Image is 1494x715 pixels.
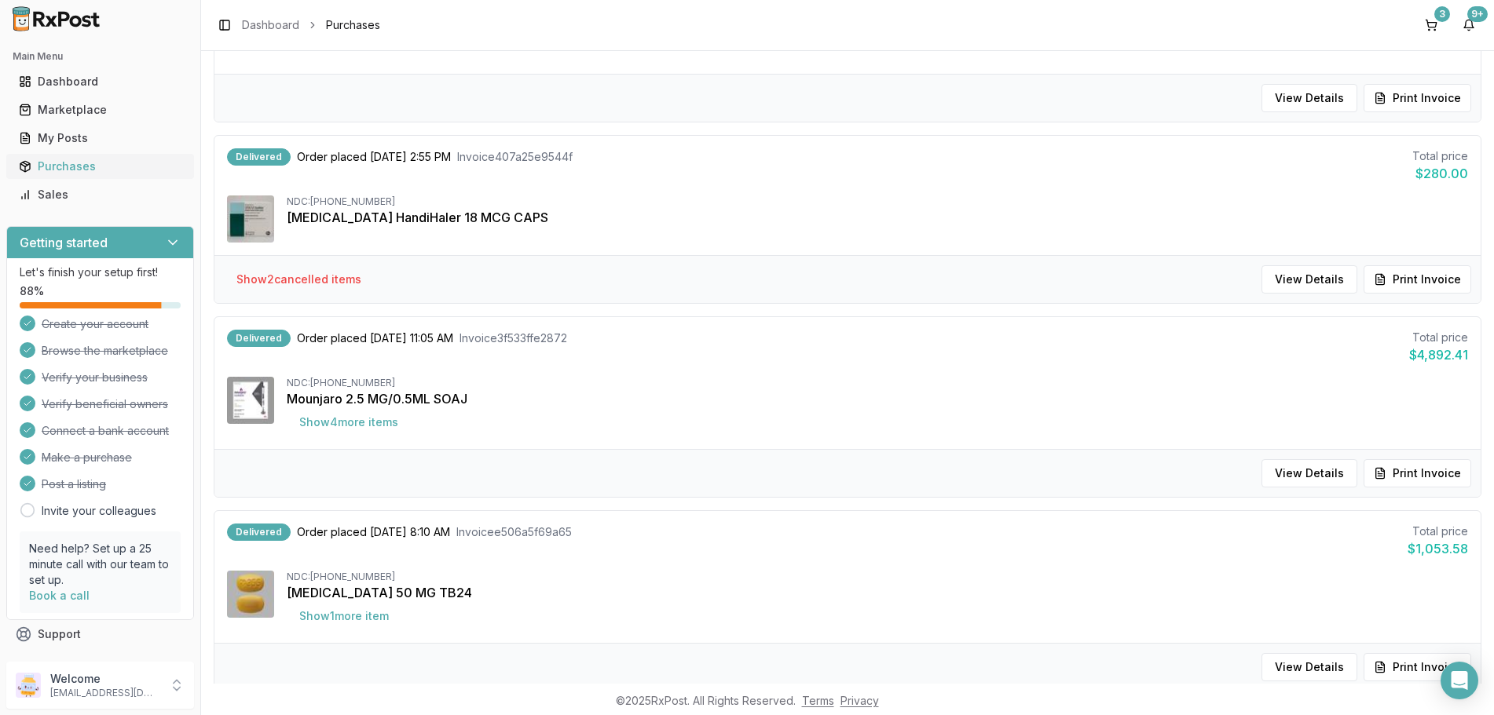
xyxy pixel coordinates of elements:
div: Total price [1408,523,1468,539]
div: Open Intercom Messenger [1441,662,1478,699]
a: Dashboard [13,67,188,96]
button: My Posts [6,126,194,151]
div: NDC: [PHONE_NUMBER] [287,377,1468,389]
span: Browse the marketplace [42,343,168,359]
button: Purchases [6,154,194,179]
div: $1,053.58 [1408,539,1468,558]
a: Purchases [13,152,188,181]
p: Welcome [50,671,159,687]
span: Post a listing [42,476,106,492]
div: $4,892.41 [1409,345,1468,364]
img: Myrbetriq 50 MG TB24 [227,571,274,618]
span: Invoice e506a5f69a65 [456,524,572,540]
span: Order placed [DATE] 8:10 AM [297,524,450,540]
a: Dashboard [242,17,299,33]
button: 9+ [1456,13,1481,38]
button: Print Invoice [1364,653,1471,681]
span: Create your account [42,316,148,332]
span: Make a purchase [42,450,132,465]
div: My Posts [19,130,181,146]
button: View Details [1261,84,1357,112]
div: [MEDICAL_DATA] HandiHaler 18 MCG CAPS [287,208,1468,227]
button: Show4more items [287,408,411,436]
p: Need help? Set up a 25 minute call with our team to set up. [29,541,171,588]
div: 3 [1434,6,1450,22]
button: Show1more item [287,602,401,630]
button: 3 [1419,13,1444,38]
div: 9+ [1467,6,1488,22]
img: Spiriva HandiHaler 18 MCG CAPS [227,195,274,243]
img: RxPost Logo [6,6,107,31]
h3: Getting started [20,233,108,252]
h2: Main Menu [13,50,188,63]
img: User avatar [16,673,41,698]
button: Print Invoice [1364,459,1471,487]
span: Invoice 407a25e9544f [457,149,573,165]
a: Privacy [840,694,879,707]
div: Total price [1409,330,1468,345]
img: Mounjaro 2.5 MG/0.5ML SOAJ [227,377,274,424]
div: $280.00 [1412,164,1468,183]
div: Total price [1412,148,1468,164]
button: Marketplace [6,97,194,122]
button: Sales [6,182,194,207]
p: [EMAIL_ADDRESS][DOMAIN_NAME] [50,687,159,699]
div: Sales [19,187,181,202]
div: Mounjaro 2.5 MG/0.5ML SOAJ [287,389,1468,408]
button: Support [6,620,194,648]
span: Verify beneficial owners [42,396,168,412]
div: NDC: [PHONE_NUMBER] [287,195,1468,208]
div: Delivered [227,148,291,166]
div: Dashboard [19,74,181,89]
a: Marketplace [13,96,188,124]
button: Feedback [6,648,194,677]
div: Purchases [19,159,181,174]
span: Connect a bank account [42,423,169,439]
a: Terms [802,694,834,707]
button: Dashboard [6,69,194,94]
div: Delivered [227,523,291,541]
a: Book a call [29,589,90,602]
button: Show2cancelled items [224,265,374,294]
nav: breadcrumb [242,17,380,33]
div: Delivered [227,330,291,347]
div: [MEDICAL_DATA] 50 MG TB24 [287,583,1468,602]
span: Invoice 3f533ffe2872 [460,330,567,346]
a: Sales [13,181,188,209]
span: Verify your business [42,370,148,385]
div: NDC: [PHONE_NUMBER] [287,571,1468,583]
span: Feedback [38,655,91,670]
span: 88 % [20,283,44,299]
button: Print Invoice [1364,265,1471,294]
span: Order placed [DATE] 11:05 AM [297,330,453,346]
button: View Details [1261,653,1357,681]
span: Order placed [DATE] 2:55 PM [297,149,451,165]
a: My Posts [13,124,188,152]
div: Marketplace [19,102,181,118]
p: Let's finish your setup first! [20,264,181,280]
span: Purchases [326,17,380,33]
button: View Details [1261,459,1357,487]
button: View Details [1261,265,1357,294]
button: Print Invoice [1364,84,1471,112]
a: Invite your colleagues [42,503,156,519]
